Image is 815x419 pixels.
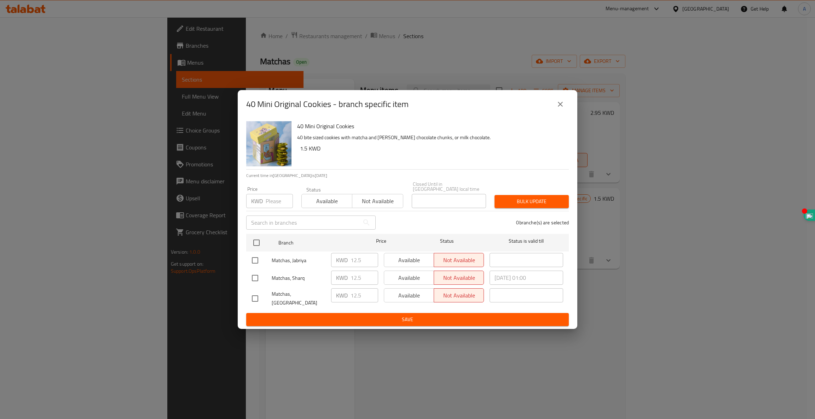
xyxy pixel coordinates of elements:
[301,194,352,208] button: Available
[495,195,569,208] button: Bulk update
[297,121,563,131] h6: 40 Mini Original Cookies
[351,271,378,285] input: Please enter price
[297,133,563,142] p: 40 bite sized cookies with matcha and [PERSON_NAME] chocolate chunks, or milk chocolate.
[351,253,378,267] input: Please enter price
[552,96,569,113] button: close
[352,194,403,208] button: Not available
[490,237,563,246] span: Status is valid till
[305,196,349,206] span: Available
[252,315,563,324] span: Save
[246,99,409,110] h2: 40 Mini Original Cookies - branch specific item
[278,238,352,247] span: Branch
[272,256,325,265] span: Matchas, Jabriya
[272,290,325,307] span: Matchas, [GEOGRAPHIC_DATA]
[351,288,378,302] input: Please enter price
[246,313,569,326] button: Save
[246,121,291,166] img: 40 Mini Original Cookies
[266,194,293,208] input: Please enter price
[272,274,325,283] span: Matchas, Sharq
[246,216,359,230] input: Search in branches
[516,219,569,226] p: 0 branche(s) are selected
[336,273,348,282] p: KWD
[410,237,484,246] span: Status
[500,197,563,206] span: Bulk update
[355,196,400,206] span: Not available
[251,197,263,205] p: KWD
[246,172,569,179] p: Current time in [GEOGRAPHIC_DATA] is [DATE]
[358,237,405,246] span: Price
[300,143,563,153] h6: 1.5 KWD
[336,256,348,264] p: KWD
[336,291,348,300] p: KWD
